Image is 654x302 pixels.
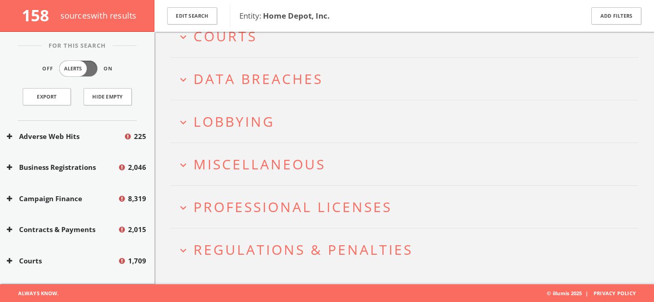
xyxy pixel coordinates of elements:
button: Hide Empty [84,88,132,105]
span: source s with results [60,10,137,21]
i: expand_more [177,244,189,257]
span: 2,015 [128,224,146,235]
button: expand_moreRegulations & Penalties [177,242,638,257]
span: 1,709 [128,256,146,266]
button: Campaign Finance [7,193,118,204]
button: Courts [7,256,118,266]
i: expand_more [177,202,189,214]
i: expand_more [177,74,189,86]
span: Off [42,65,53,73]
span: Lobbying [193,112,275,131]
button: expand_moreCourts [177,29,638,44]
button: expand_moreData Breaches [177,71,638,86]
i: expand_more [177,159,189,171]
span: 225 [134,131,146,142]
span: Miscellaneous [193,155,326,173]
button: expand_moreMiscellaneous [177,157,638,172]
a: Privacy Policy [594,290,636,297]
span: For This Search [42,41,113,50]
b: Home Depot, Inc. [263,10,330,21]
span: On [104,65,113,73]
span: 8,319 [128,193,146,204]
button: Adverse Web Hits [7,131,124,142]
button: Contracts & Payments [7,224,118,235]
span: Courts [193,27,257,45]
button: Edit Search [167,7,217,25]
span: Professional Licenses [193,198,392,216]
span: Entity: [239,10,330,21]
button: Add Filters [591,7,641,25]
button: Business Registrations [7,162,118,173]
button: expand_moreLobbying [177,114,638,129]
span: 2,046 [128,162,146,173]
button: expand_moreProfessional Licenses [177,199,638,214]
span: Regulations & Penalties [193,240,413,259]
span: Data Breaches [193,69,323,88]
span: 158 [22,5,57,26]
span: | [582,290,592,297]
i: expand_more [177,116,189,129]
a: Export [23,88,71,105]
i: expand_more [177,31,189,43]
